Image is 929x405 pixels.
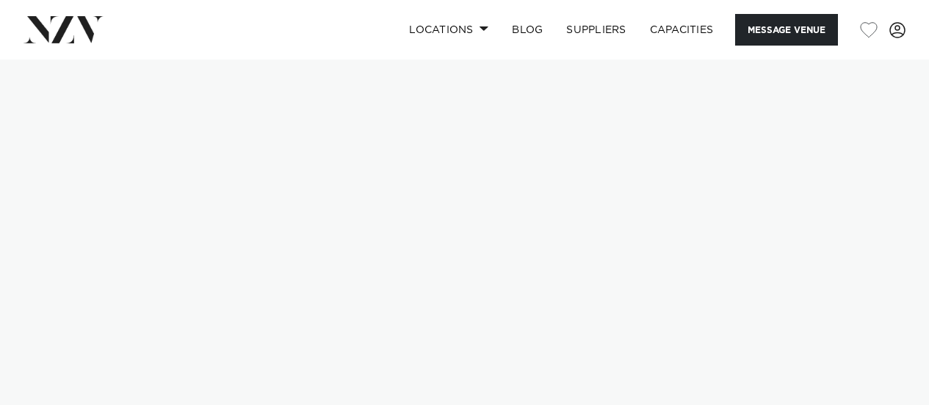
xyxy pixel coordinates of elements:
[24,16,104,43] img: nzv-logo.png
[735,14,838,46] button: Message Venue
[638,14,726,46] a: Capacities
[397,14,500,46] a: Locations
[500,14,554,46] a: BLOG
[554,14,637,46] a: SUPPLIERS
